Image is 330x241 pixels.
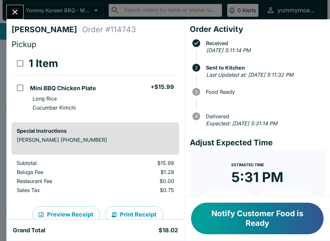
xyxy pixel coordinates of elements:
h3: 1 Item [29,57,58,70]
p: Long Rice [33,95,57,102]
text: 2 [195,65,198,70]
button: Close [7,5,23,19]
span: Received [203,40,325,46]
p: $15.99 [112,160,174,166]
p: $1.28 [112,169,174,175]
p: Subtotal [17,160,102,166]
table: orders table [12,52,179,117]
button: + 20 [258,191,315,207]
p: Sales Tax [17,187,102,193]
h4: [PERSON_NAME] [12,25,82,34]
span: Estimated Time [231,162,264,167]
em: Expected: [DATE] 5:31:14 PM [206,120,277,127]
p: Restaurant Fee [17,178,102,184]
span: Sent to Kitchen [203,65,325,71]
h5: Mini BBQ Chicken Plate [30,84,96,92]
em: Last Updated at: [DATE] 5:11:32 PM [206,72,293,78]
h5: Grand Total [13,227,45,234]
h6: Special Instructions [17,128,174,134]
table: orders table [12,160,179,196]
span: Pickup [12,40,36,49]
h4: Adjust Expected Time [190,138,325,148]
h4: Order # 114743 [82,25,136,34]
h5: + $15.99 [150,83,174,91]
button: Preview Receipt [33,206,100,223]
p: Beluga Fee [17,169,102,175]
h4: Order Activity [190,24,325,34]
text: 4 [195,114,198,119]
button: Print Receipt [105,206,163,223]
p: [PERSON_NAME] [PHONE_NUMBER] [17,137,174,143]
p: $0.75 [112,187,174,193]
p: $0.00 [112,178,174,184]
text: 3 [195,89,198,94]
button: + 10 [200,191,256,207]
span: Food Ready [203,89,325,95]
span: Delivered [203,113,325,119]
time: 5:31 PM [231,169,283,186]
h5: $18.02 [159,227,178,234]
button: Notify Customer Food is Ready [191,203,324,234]
p: Cucumber Kimchi [33,104,76,111]
em: [DATE] 5:11:14 PM [206,47,250,53]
